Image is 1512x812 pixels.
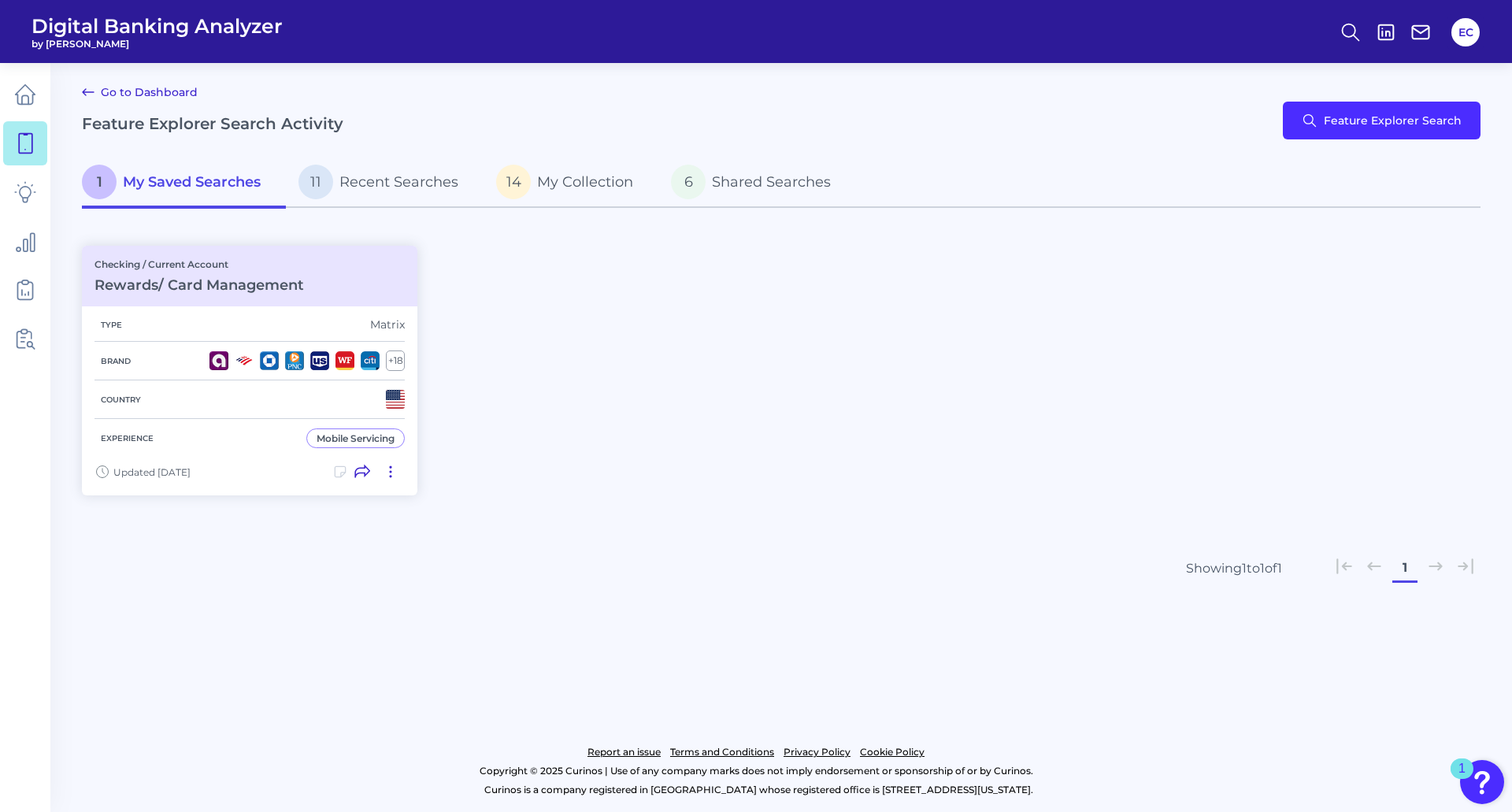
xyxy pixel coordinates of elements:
p: Checking / Current Account [94,258,304,270]
button: EC [1451,18,1480,46]
a: Cookie Policy [860,743,925,762]
div: + 18 [386,350,405,371]
span: 11 [298,165,333,199]
span: by [PERSON_NAME] [31,38,283,50]
h3: Rewards/ Card Management [94,276,304,294]
a: 14My Collection [484,158,658,209]
a: Checking / Current AccountRewards/ Card ManagementTypeMatrixBrand+18CountryExperienceMobile Servi... [82,246,417,495]
a: 11Recent Searches [286,158,484,209]
span: Recent Searches [339,173,458,191]
div: Matrix [370,317,405,332]
a: 1My Saved Searches [82,158,286,209]
span: Feature Explorer Search [1324,114,1462,127]
a: Report an issue [587,743,661,762]
span: 1 [82,165,117,199]
span: My Collection [537,173,633,191]
p: Copyright © 2025 Curinos | Use of any company marks does not imply endorsement or sponsorship of ... [77,762,1435,780]
span: My Saved Searches [123,173,261,191]
span: 6 [671,165,706,199]
div: 1 [1458,769,1466,789]
a: 6Shared Searches [658,158,856,209]
span: Shared Searches [712,173,831,191]
button: Feature Explorer Search [1283,102,1480,139]
p: Curinos is a company registered in [GEOGRAPHIC_DATA] whose registered office is [STREET_ADDRESS][... [82,780,1435,799]
a: Terms and Conditions [670,743,774,762]
span: Updated [DATE] [113,466,191,478]
a: Privacy Policy [784,743,850,762]
span: Digital Banking Analyzer [31,14,283,38]
div: Showing 1 to 1 of 1 [1186,561,1282,576]
a: Go to Dashboard [82,83,198,102]
h5: Experience [94,433,160,443]
button: Open Resource Center, 1 new notification [1460,760,1504,804]
h5: Country [94,395,147,405]
div: Mobile Servicing [317,432,395,444]
button: 1 [1392,555,1417,580]
h5: Brand [94,356,137,366]
span: 14 [496,165,531,199]
h5: Type [94,320,128,330]
h2: Feature Explorer Search Activity [82,114,343,133]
